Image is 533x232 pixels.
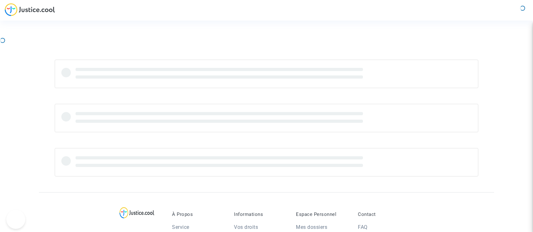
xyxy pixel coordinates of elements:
a: Vos droits [234,224,258,230]
p: À Propos [172,211,224,217]
img: logo-lg.svg [119,207,155,218]
p: Informations [234,211,286,217]
img: jc-logo.svg [5,3,55,16]
iframe: Toggle Customer Support [6,210,25,229]
a: Service [172,224,189,230]
p: Contact [358,211,410,217]
a: Mes dossiers [296,224,327,230]
a: FAQ [358,224,368,230]
p: Espace Personnel [296,211,348,217]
